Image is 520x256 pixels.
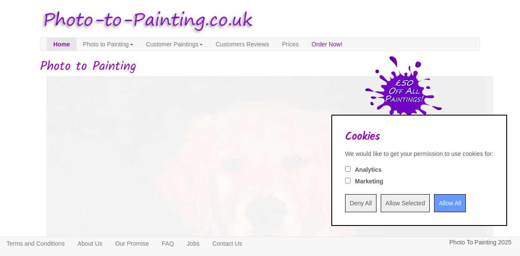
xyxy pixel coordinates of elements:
a: Photo to Painting [76,38,140,51]
label: Analytics [355,165,382,174]
a: Our Promise [109,237,156,250]
img: Photo to Painting [36,4,256,37]
a: Prices [275,38,305,51]
label: Marketing [355,177,383,186]
a: Jobs [180,237,206,250]
a: Contact Us [206,237,248,250]
div: We would like to get your permission to use cookies for: [345,149,493,158]
a: About Us [71,237,109,250]
a: FAQ [156,237,180,250]
p: Photo To Painting 2025 [449,237,511,248]
input: Allow Selected [381,194,430,212]
a: Order Now! [305,38,349,51]
input: Deny All [345,194,376,212]
a: Home [47,38,76,51]
input: Allow All [434,194,466,212]
img: 50 pound price drop [365,56,442,132]
a: Customer Paintings [140,38,209,51]
a: Customers Reviews [209,38,275,51]
h1: Photo to Painting [40,60,480,74]
h2: Cookies [345,131,493,143]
